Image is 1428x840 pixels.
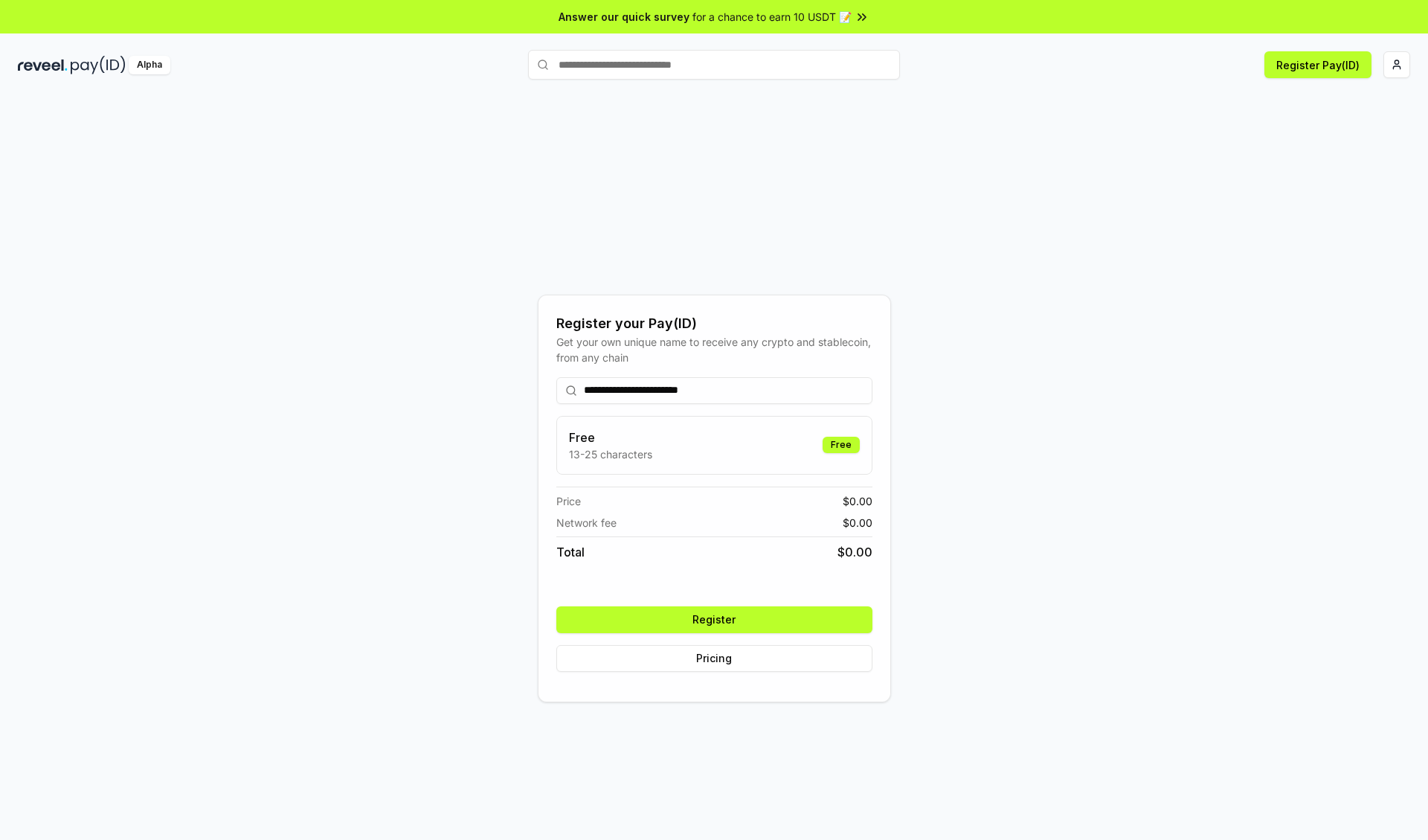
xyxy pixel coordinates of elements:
[837,543,872,561] span: $ 0.00
[18,56,68,74] img: reveel_dark
[823,437,860,453] div: Free
[559,9,689,25] span: Answer our quick survey
[71,56,126,74] img: pay_id
[692,9,852,25] span: for a chance to earn 10 USDT 📝
[843,493,872,509] span: $ 0.00
[556,313,872,334] div: Register your Pay(ID)
[556,543,585,561] span: Total
[556,493,581,509] span: Price
[843,515,872,530] span: $ 0.00
[556,645,872,672] button: Pricing
[556,606,872,633] button: Register
[1264,51,1371,78] button: Register Pay(ID)
[569,446,652,462] p: 13-25 characters
[556,515,617,530] span: Network fee
[569,429,652,446] h3: Free
[129,56,170,74] div: Alpha
[556,334,872,365] div: Get your own unique name to receive any crypto and stablecoin, from any chain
